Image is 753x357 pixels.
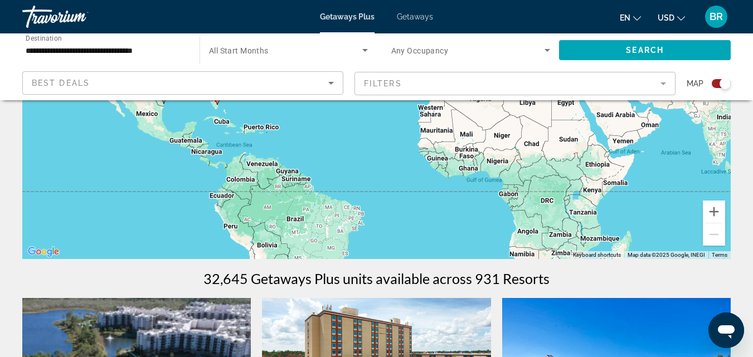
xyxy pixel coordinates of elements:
span: Any Occupancy [391,46,449,55]
span: en [620,13,630,22]
button: User Menu [702,5,731,28]
a: Terms (opens in new tab) [712,252,727,258]
span: Map [687,76,703,91]
button: Change currency [658,9,685,26]
h1: 32,645 Getaways Plus units available across 931 Resorts [203,270,550,287]
button: Zoom in [703,200,725,223]
span: Map data ©2025 Google, INEGI [628,252,705,258]
span: Destination [26,34,62,42]
button: Filter [354,71,676,96]
button: Zoom out [703,223,725,246]
span: BR [710,11,723,22]
button: Change language [620,9,641,26]
a: Getaways Plus [320,12,375,21]
span: All Start Months [209,46,269,55]
span: USD [658,13,674,22]
button: Keyboard shortcuts [573,251,621,259]
iframe: Button to launch messaging window [708,312,744,348]
span: Best Deals [32,79,90,87]
button: Search [559,40,731,60]
a: Open this area in Google Maps (opens a new window) [25,244,62,259]
a: Travorium [22,2,134,31]
mat-select: Sort by [32,76,334,90]
img: Google [25,244,62,259]
a: Getaways [397,12,433,21]
span: Search [626,46,664,55]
